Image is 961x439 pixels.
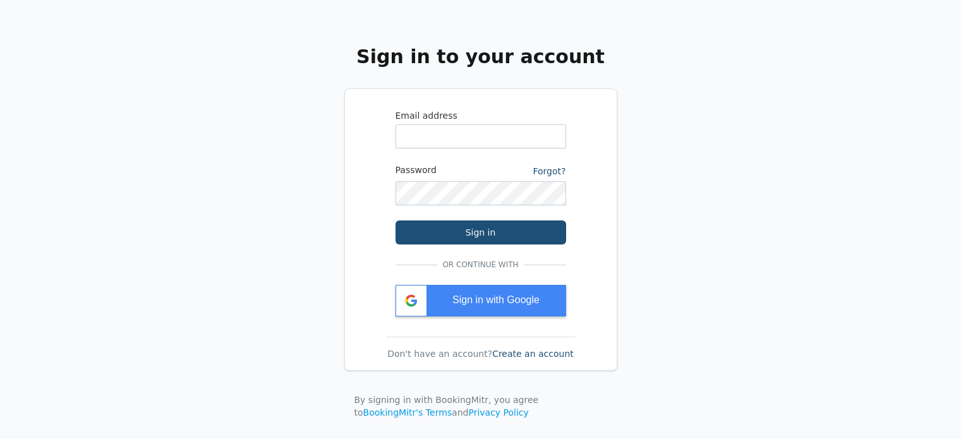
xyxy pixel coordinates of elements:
[452,294,540,305] span: Sign in with Google
[437,260,523,270] span: Or continue with
[354,395,539,418] span: By signing in with BookingMitr, you agree to
[468,407,528,418] a: Privacy Policy
[339,45,622,68] h2: Sign in to your account
[396,285,566,316] div: Sign in with Google
[396,220,566,244] button: Sign in
[380,347,581,360] div: Don't have an account?
[396,109,566,122] label: Email address
[363,407,452,418] a: BookingMitr's Terms
[492,349,574,359] a: Create an account
[452,407,468,418] span: and
[396,164,481,176] label: Password
[533,166,565,176] a: Forgot?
